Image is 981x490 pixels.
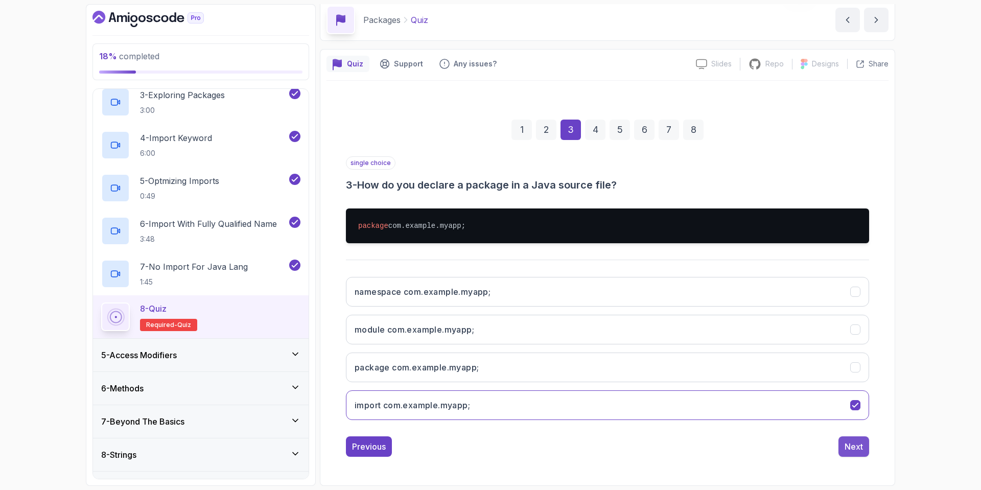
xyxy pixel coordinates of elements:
[845,440,863,453] div: Next
[140,234,277,244] p: 3:48
[101,415,184,428] h3: 7 - Beyond The Basics
[93,339,309,371] button: 5-Access Modifiers
[99,51,117,61] span: 18 %
[560,120,581,140] div: 3
[838,436,869,457] button: Next
[101,302,300,331] button: 8-QuizRequired-quiz
[411,14,428,26] p: Quiz
[101,349,177,361] h3: 5 - Access Modifiers
[812,59,839,69] p: Designs
[394,59,423,69] p: Support
[352,440,386,453] div: Previous
[355,286,491,298] h3: namespace com.example.myapp;
[347,59,363,69] p: Quiz
[140,261,248,273] p: 7 - No Import For Java Lang
[140,175,219,187] p: 5 - Optmizing Imports
[711,59,732,69] p: Slides
[511,120,532,140] div: 1
[101,174,300,202] button: 5-Optmizing Imports0:49
[864,8,889,32] button: next content
[346,178,869,192] h3: 3 - How do you declare a package in a Java source file?
[146,321,177,329] span: Required-
[536,120,556,140] div: 2
[346,315,869,344] button: module com.example.myapp;
[683,120,704,140] div: 8
[346,208,869,243] pre: com.example.myapp;
[346,156,395,170] p: single choice
[373,56,429,72] button: Support button
[358,222,388,230] span: package
[93,438,309,471] button: 8-Strings
[140,148,212,158] p: 6:00
[346,277,869,307] button: namespace com.example.myapp;
[659,120,679,140] div: 7
[433,56,503,72] button: Feedback button
[92,11,227,27] a: Dashboard
[101,449,136,461] h3: 8 - Strings
[355,323,474,336] h3: module com.example.myapp;
[101,88,300,116] button: 3-Exploring Packages3:00
[346,353,869,382] button: package com.example.myapp;
[101,131,300,159] button: 4-Import Keyword6:00
[99,51,159,61] span: completed
[835,8,860,32] button: previous content
[346,436,392,457] button: Previous
[140,277,248,287] p: 1:45
[346,390,869,420] button: import com.example.myapp;
[140,132,212,144] p: 4 - Import Keyword
[765,59,784,69] p: Repo
[140,302,167,315] p: 8 - Quiz
[177,321,191,329] span: quiz
[847,59,889,69] button: Share
[454,59,497,69] p: Any issues?
[140,218,277,230] p: 6 - Import With Fully Qualified Name
[869,59,889,69] p: Share
[101,217,300,245] button: 6-Import With Fully Qualified Name3:48
[355,361,479,374] h3: package com.example.myapp;
[634,120,655,140] div: 6
[93,372,309,405] button: 6-Methods
[93,405,309,438] button: 7-Beyond The Basics
[101,260,300,288] button: 7-No Import For Java Lang1:45
[101,382,144,394] h3: 6 - Methods
[585,120,605,140] div: 4
[140,105,225,115] p: 3:00
[610,120,630,140] div: 5
[355,399,470,411] h3: import com.example.myapp;
[140,89,225,101] p: 3 - Exploring Packages
[326,56,369,72] button: quiz button
[363,14,401,26] p: Packages
[140,191,219,201] p: 0:49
